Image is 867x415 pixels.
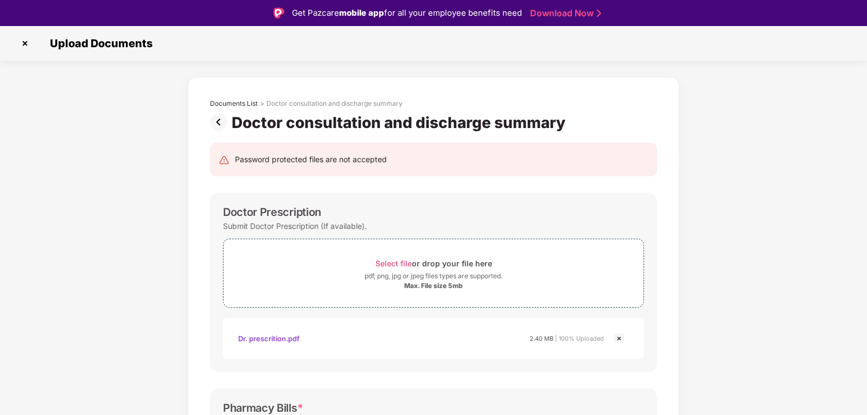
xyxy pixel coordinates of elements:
span: Select file [375,259,412,268]
img: Stroke [597,8,601,19]
div: Dr. prescrition.pdf [238,329,299,348]
img: Logo [273,8,284,18]
div: Doctor consultation and discharge summary [232,113,570,132]
div: or drop your file here [375,256,492,271]
strong: mobile app [339,8,384,18]
div: Get Pazcare for all your employee benefits need [292,7,522,20]
span: Upload Documents [39,37,158,50]
span: | 100% Uploaded [555,335,604,342]
span: Select fileor drop your file herepdf, png, jpg or jpeg files types are supported.Max. File size 5mb [224,247,643,299]
img: svg+xml;base64,PHN2ZyBpZD0iUHJldi0zMngzMiIgeG1sbnM9Imh0dHA6Ly93d3cudzMub3JnLzIwMDAvc3ZnIiB3aWR0aD... [210,113,232,131]
div: > [260,99,264,108]
div: Pharmacy Bills [223,401,303,414]
div: Doctor consultation and discharge summary [266,99,403,108]
img: svg+xml;base64,PHN2ZyBpZD0iQ3Jvc3MtMjR4MjQiIHhtbG5zPSJodHRwOi8vd3d3LnczLm9yZy8yMDAwL3N2ZyIgd2lkdG... [613,332,626,345]
div: Doctor Prescription [223,206,321,219]
img: svg+xml;base64,PHN2ZyB4bWxucz0iaHR0cDovL3d3dy53My5vcmcvMjAwMC9zdmciIHdpZHRoPSIyNCIgaGVpZ2h0PSIyNC... [219,155,229,165]
div: pdf, png, jpg or jpeg files types are supported. [365,271,502,282]
a: Download Now [530,8,598,19]
div: Max. File size 5mb [404,282,463,290]
div: Submit Doctor Prescription (If available). [223,219,367,233]
div: Password protected files are not accepted [235,154,387,165]
img: svg+xml;base64,PHN2ZyBpZD0iQ3Jvc3MtMzJ4MzIiIHhtbG5zPSJodHRwOi8vd3d3LnczLm9yZy8yMDAwL3N2ZyIgd2lkdG... [16,35,34,52]
div: Documents List [210,99,258,108]
span: 2.40 MB [530,335,553,342]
